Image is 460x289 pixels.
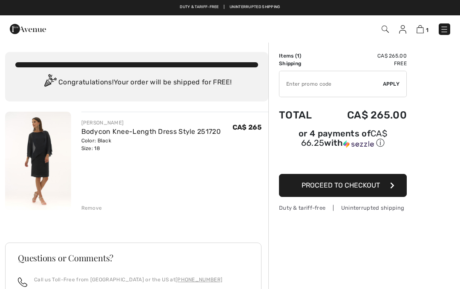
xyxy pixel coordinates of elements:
[325,101,407,130] td: CA$ 265.00
[417,25,424,33] img: Shopping Bag
[325,52,407,60] td: CA$ 265.00
[325,60,407,67] td: Free
[426,27,428,33] span: 1
[417,24,428,34] a: 1
[34,276,222,283] p: Call us Toll-Free from [GEOGRAPHIC_DATA] or the US at
[15,74,258,91] div: Congratulations! Your order will be shipped for FREE!
[279,52,325,60] td: Items ( )
[81,127,221,136] a: Bodycon Knee-Length Dress Style 251720
[279,130,407,149] div: or 4 payments of with
[18,254,249,262] h3: Questions or Comments?
[18,277,27,287] img: call
[297,53,299,59] span: 1
[279,130,407,152] div: or 4 payments ofCA$ 66.25withSezzle Click to learn more about Sezzle
[81,204,102,212] div: Remove
[382,26,389,33] img: Search
[279,152,407,171] iframe: PayPal-paypal
[10,24,46,32] a: 1ère Avenue
[343,140,374,148] img: Sezzle
[10,20,46,38] img: 1ère Avenue
[41,74,58,91] img: Congratulation2.svg
[383,80,400,88] span: Apply
[279,71,383,97] input: Promo code
[279,174,407,197] button: Proceed to Checkout
[279,101,325,130] td: Total
[279,60,325,67] td: Shipping
[301,128,387,148] span: CA$ 66.25
[279,204,407,212] div: Duty & tariff-free | Uninterrupted shipping
[399,25,406,34] img: My Info
[440,25,448,34] img: Menu
[175,277,222,283] a: [PHONE_NUMBER]
[81,137,221,152] div: Color: Black Size: 18
[81,119,221,127] div: [PERSON_NAME]
[302,181,380,189] span: Proceed to Checkout
[5,112,71,210] img: Bodycon Knee-Length Dress Style 251720
[233,123,262,131] span: CA$ 265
